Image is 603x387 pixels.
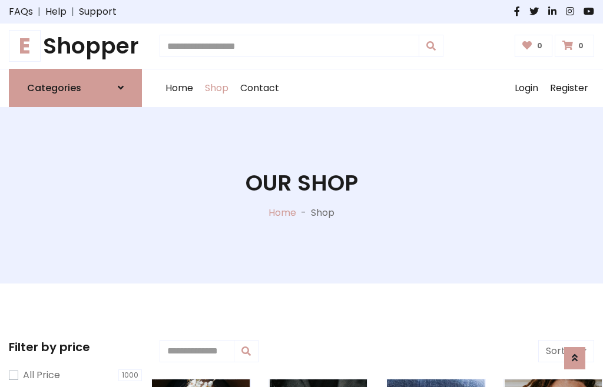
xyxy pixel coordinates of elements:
label: All Price [23,368,60,382]
a: Login [509,69,544,107]
a: Home [160,69,199,107]
a: 0 [555,35,594,57]
p: Shop [311,206,334,220]
h1: Our Shop [246,170,358,196]
a: EShopper [9,33,142,59]
a: Shop [199,69,234,107]
a: Home [269,206,296,219]
span: 0 [575,41,587,51]
h6: Categories [27,82,81,94]
button: Sort by [538,340,594,362]
a: Support [79,5,117,19]
span: | [33,5,45,19]
span: | [67,5,79,19]
a: Register [544,69,594,107]
a: Categories [9,69,142,107]
h5: Filter by price [9,340,142,354]
p: - [296,206,311,220]
h1: Shopper [9,33,142,59]
span: 1000 [118,369,142,381]
a: Contact [234,69,285,107]
a: FAQs [9,5,33,19]
a: Help [45,5,67,19]
span: E [9,30,41,62]
a: 0 [515,35,553,57]
span: 0 [534,41,545,51]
